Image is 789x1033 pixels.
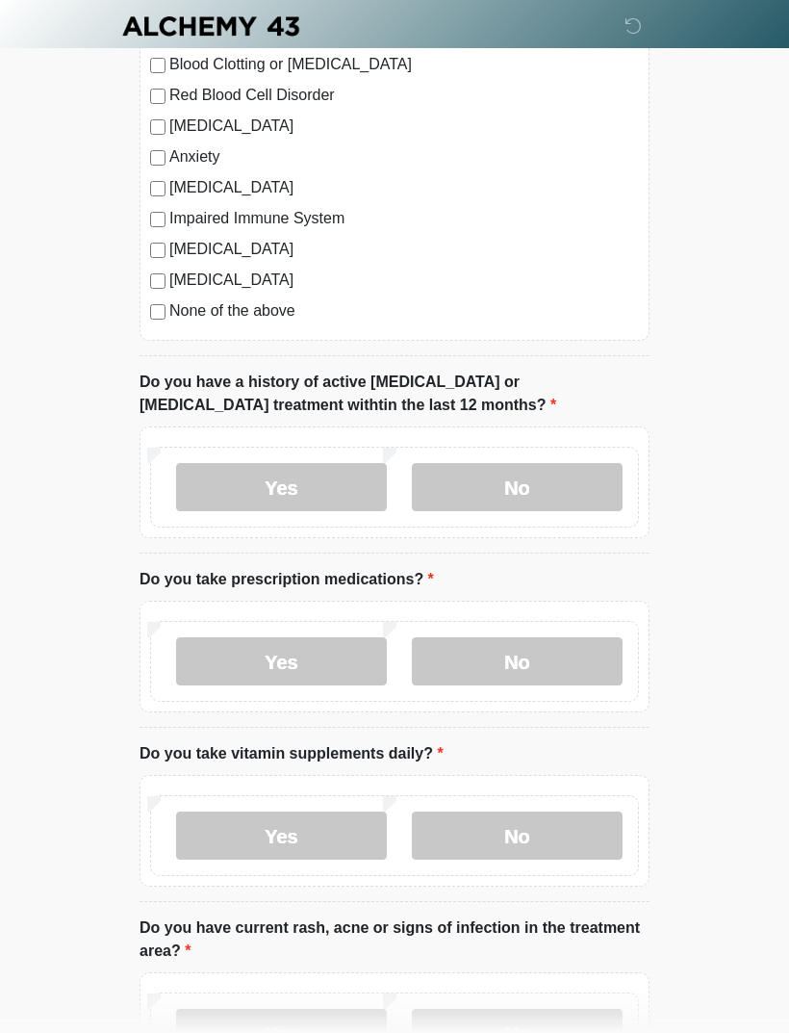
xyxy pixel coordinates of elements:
label: Blood Clotting or [MEDICAL_DATA] [169,54,639,77]
input: Red Blood Cell Disorder [150,90,165,105]
label: Red Blood Cell Disorder [169,85,639,108]
label: [MEDICAL_DATA] [169,239,639,262]
label: Yes [176,813,387,861]
input: [MEDICAL_DATA] [150,244,165,259]
img: Alchemy 43 Logo [120,14,301,39]
input: [MEDICAL_DATA] [150,182,165,197]
input: None of the above [150,305,165,321]
input: [MEDICAL_DATA] [150,274,165,290]
label: [MEDICAL_DATA] [169,270,639,293]
label: Do you have a history of active [MEDICAL_DATA] or [MEDICAL_DATA] treatment withtin the last 12 mo... [140,372,649,418]
label: Do you take prescription medications? [140,569,434,592]
label: No [412,464,623,512]
input: Impaired Immune System [150,213,165,228]
input: [MEDICAL_DATA] [150,120,165,136]
label: Impaired Immune System [169,208,639,231]
label: No [412,813,623,861]
label: Anxiety [169,146,639,169]
label: Do you have current rash, acne or signs of infection in the treatment area? [140,917,649,964]
label: No [412,638,623,686]
label: [MEDICAL_DATA] [169,116,639,139]
input: Anxiety [150,151,165,167]
label: [MEDICAL_DATA] [169,177,639,200]
label: Do you take vitamin supplements daily? [140,743,444,766]
label: Yes [176,464,387,512]
label: None of the above [169,300,639,323]
label: Yes [176,638,387,686]
input: Blood Clotting or [MEDICAL_DATA] [150,59,165,74]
